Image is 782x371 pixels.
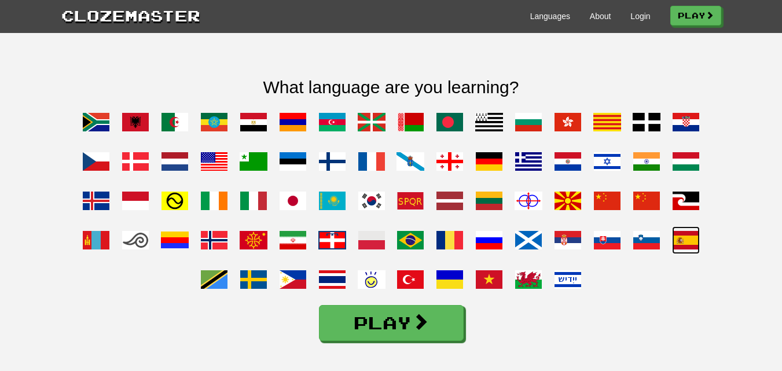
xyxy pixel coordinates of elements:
[630,10,650,22] a: Login
[590,10,611,22] a: About
[530,10,570,22] a: Languages
[61,78,721,97] h2: What language are you learning?
[670,6,721,25] a: Play
[61,5,200,26] a: Clozemaster
[319,305,464,341] a: Play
